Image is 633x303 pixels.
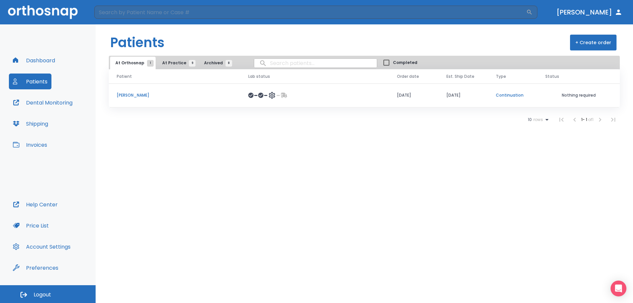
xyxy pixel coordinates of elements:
span: 1 [147,60,154,67]
span: of 1 [588,117,593,122]
span: At Orthosnap [115,60,150,66]
p: Nothing required [545,92,612,98]
span: At Practice [162,60,192,66]
img: Orthosnap [8,5,78,19]
td: [DATE] [438,83,488,107]
span: 1 - 1 [581,117,588,122]
span: Archived [204,60,229,66]
span: Logout [34,291,51,298]
input: Search by Patient Name or Case # [94,6,526,19]
td: [DATE] [389,83,438,107]
button: Dashboard [9,52,59,68]
button: + Create order [570,35,617,50]
button: Shipping [9,116,52,132]
button: Account Settings [9,239,75,255]
span: Patient [117,74,132,79]
span: Type [496,74,506,79]
span: Order date [397,74,419,79]
h1: Patients [110,33,165,52]
span: 9 [189,60,196,67]
p: [PERSON_NAME] [117,92,232,98]
button: Invoices [9,137,51,153]
span: rows [532,117,543,122]
span: Est. Ship Date [446,74,474,79]
button: Help Center [9,197,62,212]
span: Completed [393,60,417,66]
span: Lab status [248,74,270,79]
span: 10 [528,117,532,122]
button: [PERSON_NAME] [554,6,625,18]
span: 8 [226,60,232,67]
input: search [254,57,377,70]
span: Status [545,74,559,79]
button: Patients [9,74,51,89]
button: Price List [9,218,53,233]
div: tabs [110,57,235,69]
button: Dental Monitoring [9,95,76,110]
p: Continuation [496,92,529,98]
button: Preferences [9,260,62,276]
div: Open Intercom Messenger [611,281,626,296]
